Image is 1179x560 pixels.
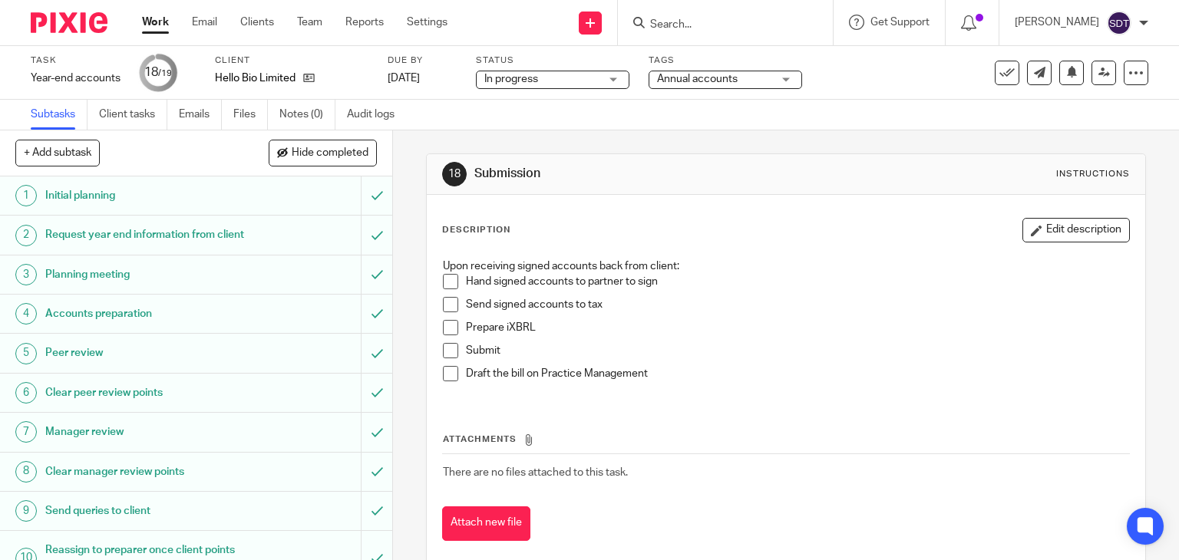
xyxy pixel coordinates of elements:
[15,343,37,364] div: 5
[15,382,37,404] div: 6
[442,162,467,186] div: 18
[1022,218,1130,242] button: Edit description
[870,17,930,28] span: Get Support
[45,420,246,443] h1: Manager review
[192,15,217,30] a: Email
[144,64,172,81] div: 18
[45,263,246,286] h1: Planning meeting
[15,461,37,483] div: 8
[15,225,37,246] div: 2
[15,421,37,443] div: 7
[649,18,787,32] input: Search
[215,71,296,86] p: Hello Bio Limited
[45,302,246,325] h1: Accounts preparation
[657,74,738,84] span: Annual accounts
[474,166,818,182] h1: Submission
[466,343,1130,358] p: Submit
[31,54,121,67] label: Task
[297,15,322,30] a: Team
[388,73,420,84] span: [DATE]
[279,100,335,130] a: Notes (0)
[466,297,1130,312] p: Send signed accounts to tax
[240,15,274,30] a: Clients
[1107,11,1131,35] img: svg%3E
[388,54,457,67] label: Due by
[407,15,447,30] a: Settings
[31,12,107,33] img: Pixie
[476,54,629,67] label: Status
[45,184,246,207] h1: Initial planning
[269,140,377,166] button: Hide completed
[45,341,246,364] h1: Peer review
[15,140,100,166] button: + Add subtask
[45,499,246,522] h1: Send queries to client
[15,185,37,206] div: 1
[442,224,510,236] p: Description
[466,366,1130,381] p: Draft the bill on Practice Management
[233,100,268,130] a: Files
[484,74,538,84] span: In progress
[292,147,368,160] span: Hide completed
[31,100,88,130] a: Subtasks
[215,54,368,67] label: Client
[45,381,246,404] h1: Clear peer review points
[45,460,246,483] h1: Clear manager review points
[158,69,172,77] small: /19
[443,259,1130,274] p: Upon receiving signed accounts back from client:
[345,15,384,30] a: Reports
[1056,168,1130,180] div: Instructions
[15,264,37,285] div: 3
[347,100,406,130] a: Audit logs
[15,500,37,522] div: 9
[31,71,121,86] div: Year-end accounts
[649,54,802,67] label: Tags
[1015,15,1099,30] p: [PERSON_NAME]
[45,223,246,246] h1: Request year end information from client
[99,100,167,130] a: Client tasks
[179,100,222,130] a: Emails
[443,467,628,478] span: There are no files attached to this task.
[15,303,37,324] div: 4
[142,15,169,30] a: Work
[466,320,1130,335] p: Prepare iXBRL
[466,274,1130,289] p: Hand signed accounts to partner to sign
[442,506,530,541] button: Attach new file
[443,435,517,443] span: Attachments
